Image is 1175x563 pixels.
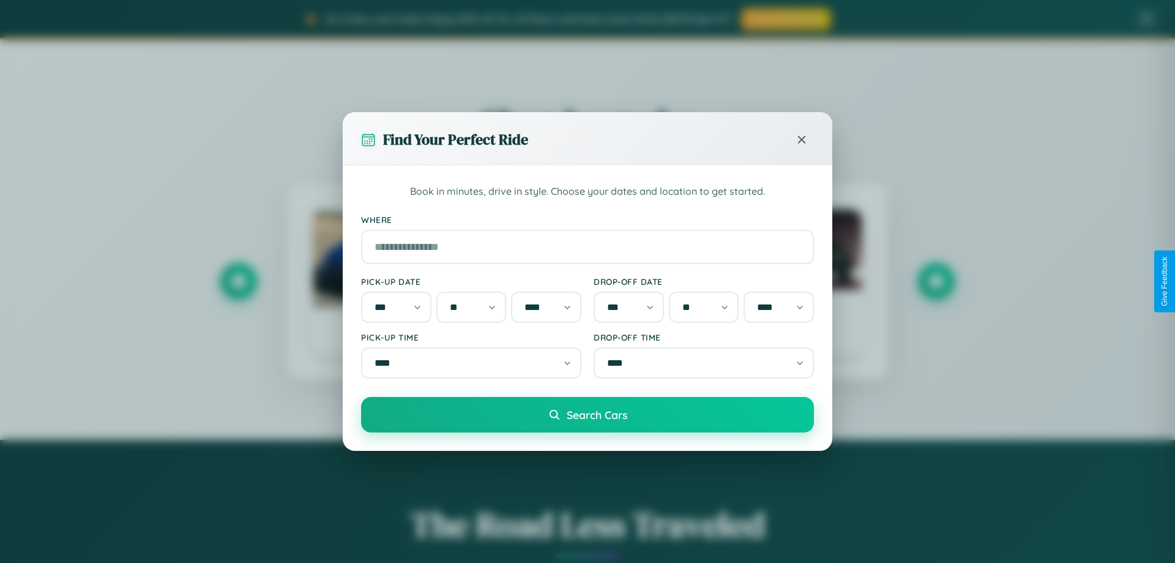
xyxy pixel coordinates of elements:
[361,397,814,433] button: Search Cars
[567,408,627,421] span: Search Cars
[361,276,581,287] label: Pick-up Date
[361,332,581,342] label: Pick-up Time
[361,184,814,200] p: Book in minutes, drive in style. Choose your dates and location to get started.
[361,214,814,225] label: Where
[594,332,814,342] label: Drop-off Time
[383,129,528,149] h3: Find Your Perfect Ride
[594,276,814,287] label: Drop-off Date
